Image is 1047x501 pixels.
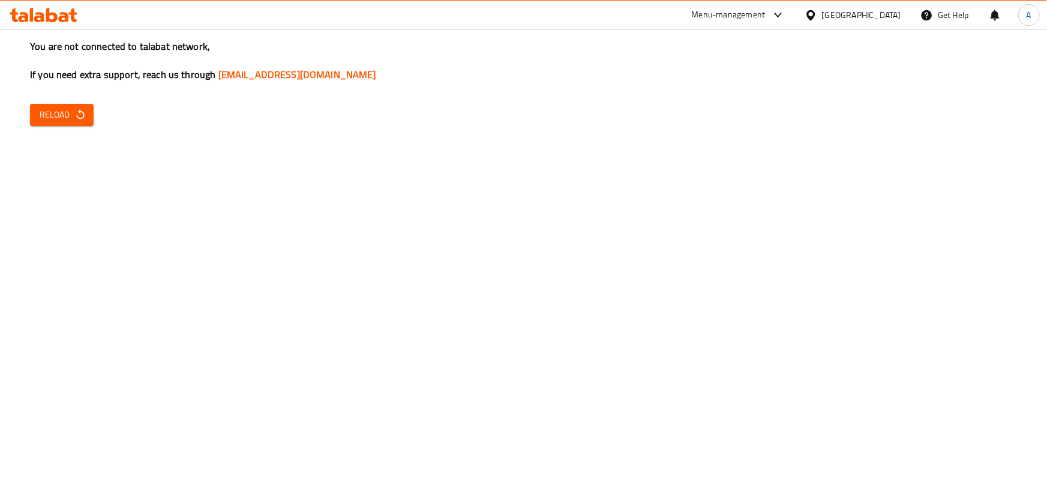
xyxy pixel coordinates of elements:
a: [EMAIL_ADDRESS][DOMAIN_NAME] [218,65,376,83]
h3: You are not connected to talabat network, If you need extra support, reach us through [30,40,1017,82]
div: Menu-management [692,8,766,22]
button: Reload [30,104,94,126]
div: [GEOGRAPHIC_DATA] [822,8,901,22]
span: Reload [40,107,84,122]
span: A [1027,8,1031,22]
